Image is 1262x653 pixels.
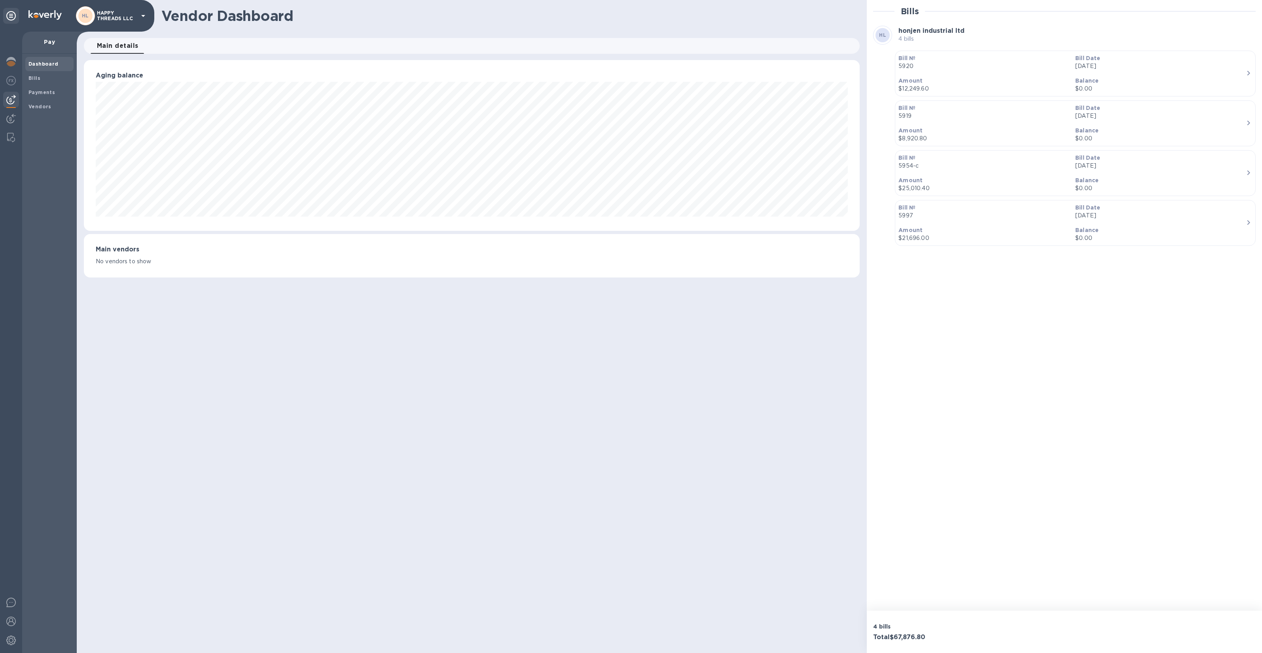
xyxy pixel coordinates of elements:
[1075,134,1246,143] p: $0.00
[3,8,19,24] div: Unpin categories
[898,155,915,161] b: Bill №
[898,55,915,61] b: Bill №
[898,35,965,43] p: 4 bills
[1075,227,1099,233] b: Balance
[1075,234,1246,242] p: $0.00
[898,227,923,233] b: Amount
[28,61,59,67] b: Dashboard
[898,211,1069,220] p: 5997
[1075,77,1099,84] b: Balance
[96,257,848,266] p: No vendors to show
[1075,105,1100,111] b: Bill Date
[895,150,1256,196] button: Bill №5954-cBill Date[DATE]Amount$25,010.40Balance$0.00
[96,246,848,253] h3: Main vendors
[1075,184,1246,193] p: $0.00
[1075,177,1099,183] b: Balance
[1075,55,1100,61] b: Bill Date
[873,634,1061,641] h3: Total $67,876.80
[161,8,854,24] h1: Vendor Dashboard
[898,184,1069,193] p: $25,010.40
[898,85,1069,93] p: $12,249.60
[28,104,51,109] b: Vendors
[901,6,919,16] h2: Bills
[82,13,89,19] b: HL
[1075,112,1246,120] p: [DATE]
[97,10,136,21] p: HAPPY THREADS LLC
[898,27,965,34] b: honjen industrial ltd
[6,76,16,85] img: Foreign exchange
[1075,211,1246,220] p: [DATE]
[28,10,62,20] img: Logo
[898,177,923,183] b: Amount
[873,623,1061,630] p: 4 bills
[895,100,1256,146] button: Bill №5919Bill Date[DATE]Amount$8,920.80Balance$0.00
[879,32,886,38] b: HL
[1075,127,1099,134] b: Balance
[1222,615,1262,653] iframe: Chat Widget
[1075,204,1100,211] b: Bill Date
[898,77,923,84] b: Amount
[895,51,1256,96] button: Bill №5920Bill Date[DATE]Amount$12,249.60Balance$0.00
[898,105,915,111] b: Bill №
[898,134,1069,143] p: $8,920.80
[1075,62,1246,70] p: [DATE]
[898,127,923,134] b: Amount
[898,204,915,211] b: Bill №
[28,38,70,46] p: Pay
[1075,85,1246,93] p: $0.00
[1075,162,1246,170] p: [DATE]
[898,162,1069,170] p: 5954-c
[898,62,1069,70] p: 5920
[898,112,1069,120] p: 5919
[97,40,138,51] span: Main details
[96,72,848,79] h3: Aging balance
[28,89,55,95] b: Payments
[895,200,1256,246] button: Bill №5997Bill Date[DATE]Amount$21,696.00Balance$0.00
[1075,155,1100,161] b: Bill Date
[898,234,1069,242] p: $21,696.00
[28,75,40,81] b: Bills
